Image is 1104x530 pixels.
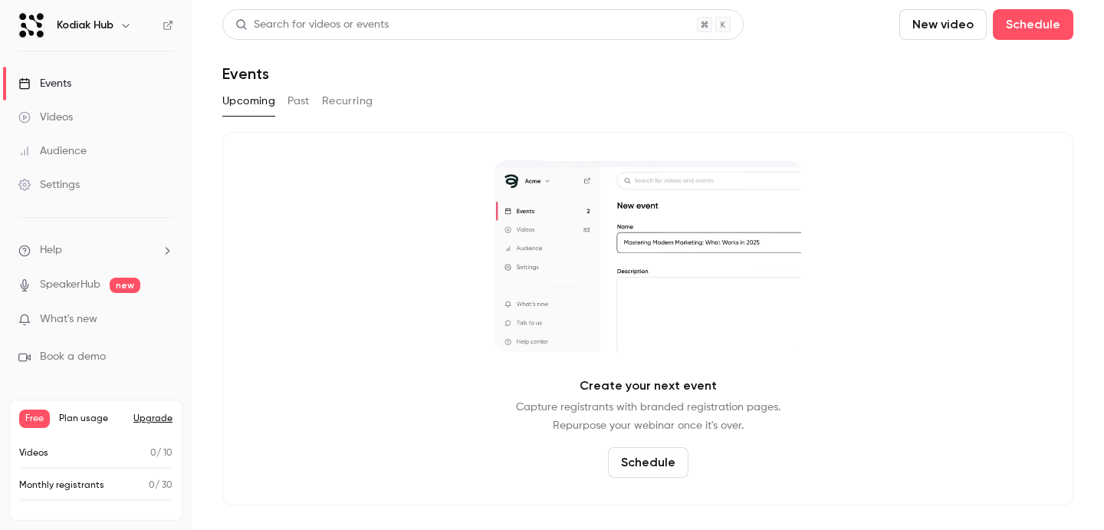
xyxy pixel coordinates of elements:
[516,398,780,435] p: Capture registrants with branded registration pages. Repurpose your webinar once it's over.
[19,479,104,492] p: Monthly registrants
[18,76,71,91] div: Events
[40,311,97,328] span: What's new
[580,377,717,395] p: Create your next event
[40,242,62,258] span: Help
[19,446,48,460] p: Videos
[899,9,987,40] button: New video
[40,349,106,365] span: Book a demo
[18,110,73,125] div: Videos
[18,242,173,258] li: help-dropdown-opener
[322,89,373,114] button: Recurring
[155,313,173,327] iframe: Noticeable Trigger
[59,413,124,425] span: Plan usage
[40,277,100,293] a: SpeakerHub
[149,481,155,490] span: 0
[133,413,172,425] button: Upgrade
[57,18,113,33] h6: Kodiak Hub
[235,17,389,33] div: Search for videos or events
[150,449,156,458] span: 0
[19,13,44,38] img: Kodiak Hub
[110,278,140,293] span: new
[19,410,50,428] span: Free
[150,446,172,460] p: / 10
[18,177,80,193] div: Settings
[149,479,172,492] p: / 30
[222,89,275,114] button: Upcoming
[18,143,87,159] div: Audience
[222,64,269,83] h1: Events
[287,89,310,114] button: Past
[993,9,1073,40] button: Schedule
[608,447,688,478] button: Schedule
